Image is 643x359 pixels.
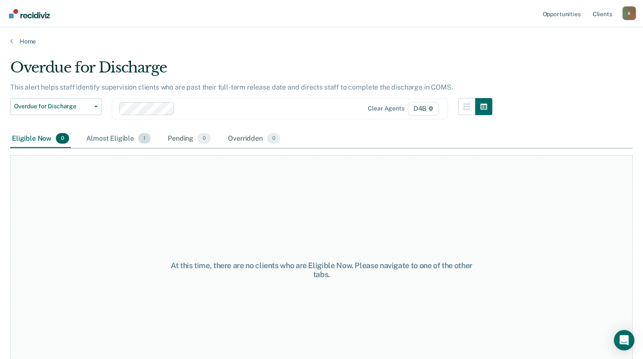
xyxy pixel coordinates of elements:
img: Recidiviz [9,9,50,18]
div: Open Intercom Messenger [614,330,634,350]
div: K [623,6,636,20]
div: Eligible Now0 [10,130,71,148]
div: Almost Eligible1 [84,130,152,148]
span: 0 [198,133,211,144]
span: 1 [138,133,151,144]
span: D4B [408,102,439,116]
span: 0 [267,133,280,144]
span: Overdue for Discharge [14,103,91,110]
div: At this time, there are no clients who are Eligible Now. Please navigate to one of the other tabs. [166,261,477,279]
div: Clear agents [368,105,404,112]
div: Overdue for Discharge [10,59,492,83]
button: Overdue for Discharge [10,98,102,115]
button: Profile dropdown button [623,6,636,20]
span: 0 [56,133,69,144]
a: Home [10,38,633,45]
div: Overridden0 [226,130,282,148]
p: This alert helps staff identify supervision clients who are past their full-term release date and... [10,83,453,91]
div: Pending0 [166,130,212,148]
